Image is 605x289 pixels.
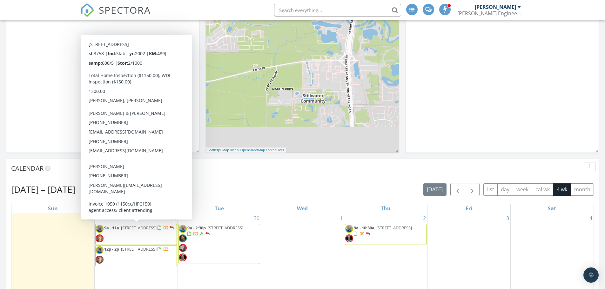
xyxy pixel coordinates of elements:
img: 5k9b9391.jpg [96,246,104,254]
div: [PERSON_NAME] [475,4,516,10]
a: Go to October 4, 2025 [588,213,594,223]
img: me2.png [179,234,187,242]
a: Wednesday [296,204,309,213]
img: 5k9b5727_d200_1_.jpg [179,244,187,252]
a: © MapTiler [219,148,236,152]
span: 9a - 11a [104,225,119,231]
button: month [570,183,594,196]
button: [DATE] [423,183,447,196]
button: cal wk [532,183,554,196]
a: 9a - 2:30p [STREET_ADDRESS] [187,225,243,237]
a: Leaflet [207,148,218,152]
a: Saturday [547,204,557,213]
a: Go to October 1, 2025 [339,213,344,223]
a: Friday [464,204,474,213]
button: week [513,183,532,196]
a: Sunday [47,204,59,213]
span: 12p - 2p [104,246,119,252]
span: [STREET_ADDRESS] [208,225,243,231]
span: [STREET_ADDRESS] [376,225,412,231]
a: Monday [129,204,143,213]
button: Previous [450,183,465,196]
a: © OpenStreetMap contributors [237,148,284,152]
button: list [483,183,498,196]
img: 5k9b65282_d200_1_.jpg [179,253,187,261]
img: img_2753.jpg [96,256,104,264]
img: The Best Home Inspection Software - Spectora [80,3,94,17]
div: | [206,148,286,153]
button: Next [465,183,480,196]
a: Go to September 29, 2025 [169,213,178,223]
a: Thursday [380,204,392,213]
span: [STREET_ADDRESS] [121,225,157,231]
img: 5k9b9391.jpg [179,225,187,233]
button: day [497,183,513,196]
a: 9a - 10:30a [STREET_ADDRESS] [345,224,427,245]
a: 9a - 10:30a [STREET_ADDRESS] [354,225,412,237]
span: Calendar [11,164,44,173]
img: img_2753.jpg [96,234,104,242]
a: 12p - 2p [STREET_ADDRESS] [104,246,169,252]
span: 9a - 2:30p [187,225,206,231]
div: Open Intercom Messenger [583,267,599,283]
img: 5k9b9391.jpg [345,225,353,233]
a: 9a - 11a [STREET_ADDRESS] [95,224,177,245]
img: 5k9b65282_d200_1_.jpg [345,234,353,242]
a: 9a - 11a [STREET_ADDRESS] [104,225,175,231]
span: [STREET_ADDRESS] [121,246,157,252]
a: SPECTORA [80,9,151,22]
a: 12p - 2p [STREET_ADDRESS] [95,245,177,266]
a: Tuesday [213,204,225,213]
h2: [DATE] – [DATE] [11,183,75,196]
a: Go to October 3, 2025 [505,213,510,223]
a: Go to October 2, 2025 [422,213,427,223]
div: Hedderman Engineering. INC. [457,10,521,16]
a: 9a - 2:30p [STREET_ADDRESS] [178,224,260,264]
button: 4 wk [553,183,571,196]
a: Go to September 28, 2025 [86,213,94,223]
img: 5k9b9391.jpg [96,225,104,233]
span: SPECTORA [99,3,151,16]
input: Search everything... [274,4,401,16]
a: Go to September 30, 2025 [252,213,261,223]
span: 9a - 10:30a [354,225,374,231]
